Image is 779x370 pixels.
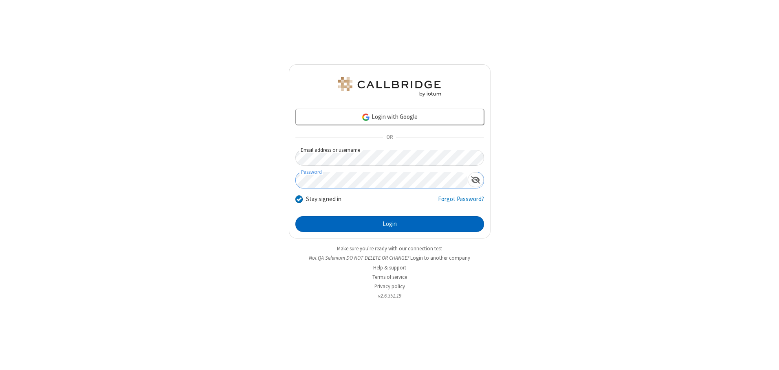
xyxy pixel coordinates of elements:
a: Terms of service [372,274,407,280]
img: google-icon.png [361,113,370,122]
li: v2.6.351.19 [289,292,491,300]
button: Login to another company [410,254,470,262]
img: QA Selenium DO NOT DELETE OR CHANGE [337,77,442,96]
a: Make sure you're ready with our connection test [337,245,442,252]
li: Not QA Selenium DO NOT DELETE OR CHANGE? [289,254,491,262]
a: Login with Google [295,109,484,125]
a: Forgot Password? [438,195,484,210]
a: Privacy policy [374,283,405,290]
label: Stay signed in [306,195,341,204]
button: Login [295,216,484,232]
span: OR [383,132,396,143]
a: Help & support [373,264,406,271]
input: Email address or username [295,150,484,166]
div: Show password [468,172,484,187]
input: Password [296,172,468,188]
